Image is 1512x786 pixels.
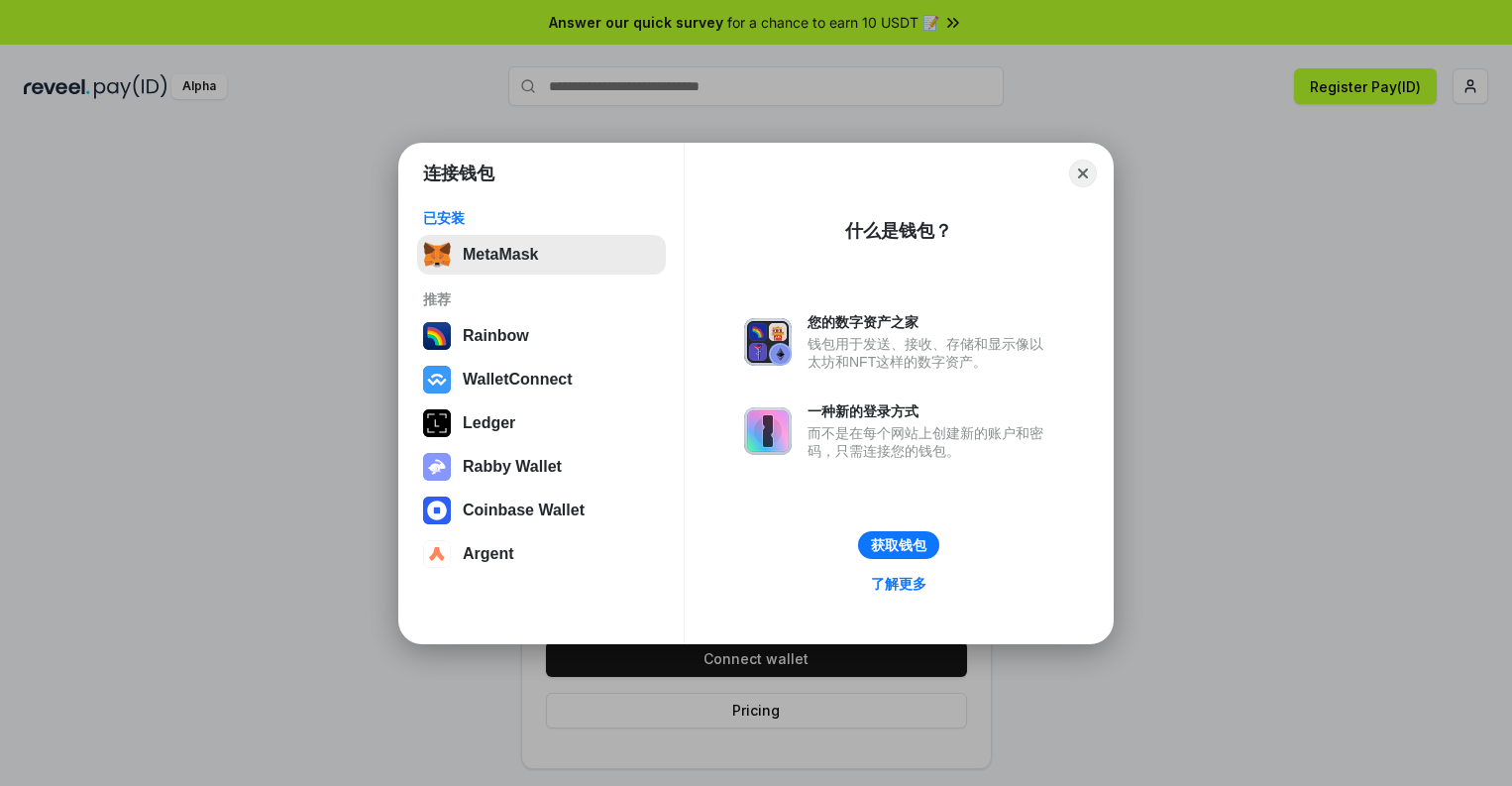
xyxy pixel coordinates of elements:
button: 获取钱包 [858,531,939,559]
div: Rabby Wallet [463,458,562,476]
div: 一种新的登录方式 [808,402,1053,420]
div: 了解更多 [871,575,926,593]
div: 您的数字资产之家 [808,313,1053,331]
button: Coinbase Wallet [417,491,666,530]
div: MetaMask [463,246,538,264]
img: svg+xml,%3Csvg%20width%3D%2228%22%20height%3D%2228%22%20viewBox%3D%220%200%2028%2028%22%20fill%3D... [423,540,451,568]
img: svg+xml,%3Csvg%20fill%3D%22none%22%20height%3D%2233%22%20viewBox%3D%220%200%2035%2033%22%20width%... [423,241,451,269]
button: Ledger [417,403,666,443]
div: 什么是钱包？ [845,219,952,243]
img: svg+xml,%3Csvg%20width%3D%22120%22%20height%3D%22120%22%20viewBox%3D%220%200%20120%20120%22%20fil... [423,322,451,350]
button: Close [1069,160,1097,187]
img: svg+xml,%3Csvg%20xmlns%3D%22http%3A%2F%2Fwww.w3.org%2F2000%2Fsvg%22%20fill%3D%22none%22%20viewBox... [423,453,451,481]
div: 已安装 [423,209,660,227]
img: svg+xml,%3Csvg%20xmlns%3D%22http%3A%2F%2Fwww.w3.org%2F2000%2Fsvg%22%20width%3D%2228%22%20height%3... [423,409,451,437]
div: 而不是在每个网站上创建新的账户和密码，只需连接您的钱包。 [808,424,1053,460]
button: MetaMask [417,235,666,275]
div: 推荐 [423,290,660,308]
img: svg+xml,%3Csvg%20width%3D%2228%22%20height%3D%2228%22%20viewBox%3D%220%200%2028%2028%22%20fill%3D... [423,366,451,393]
div: WalletConnect [463,371,573,389]
img: svg+xml,%3Csvg%20xmlns%3D%22http%3A%2F%2Fwww.w3.org%2F2000%2Fsvg%22%20fill%3D%22none%22%20viewBox... [744,407,792,455]
div: Rainbow [463,327,529,345]
a: 了解更多 [859,571,938,597]
div: Argent [463,545,514,563]
img: svg+xml,%3Csvg%20xmlns%3D%22http%3A%2F%2Fwww.w3.org%2F2000%2Fsvg%22%20fill%3D%22none%22%20viewBox... [744,318,792,366]
button: Rainbow [417,316,666,356]
div: 获取钱包 [871,536,926,554]
div: Ledger [463,414,515,432]
img: svg+xml,%3Csvg%20width%3D%2228%22%20height%3D%2228%22%20viewBox%3D%220%200%2028%2028%22%20fill%3D... [423,497,451,524]
div: Coinbase Wallet [463,502,585,519]
h1: 连接钱包 [423,162,494,185]
div: 钱包用于发送、接收、存储和显示像以太坊和NFT这样的数字资产。 [808,335,1053,371]
button: Argent [417,534,666,574]
button: Rabby Wallet [417,447,666,487]
button: WalletConnect [417,360,666,399]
